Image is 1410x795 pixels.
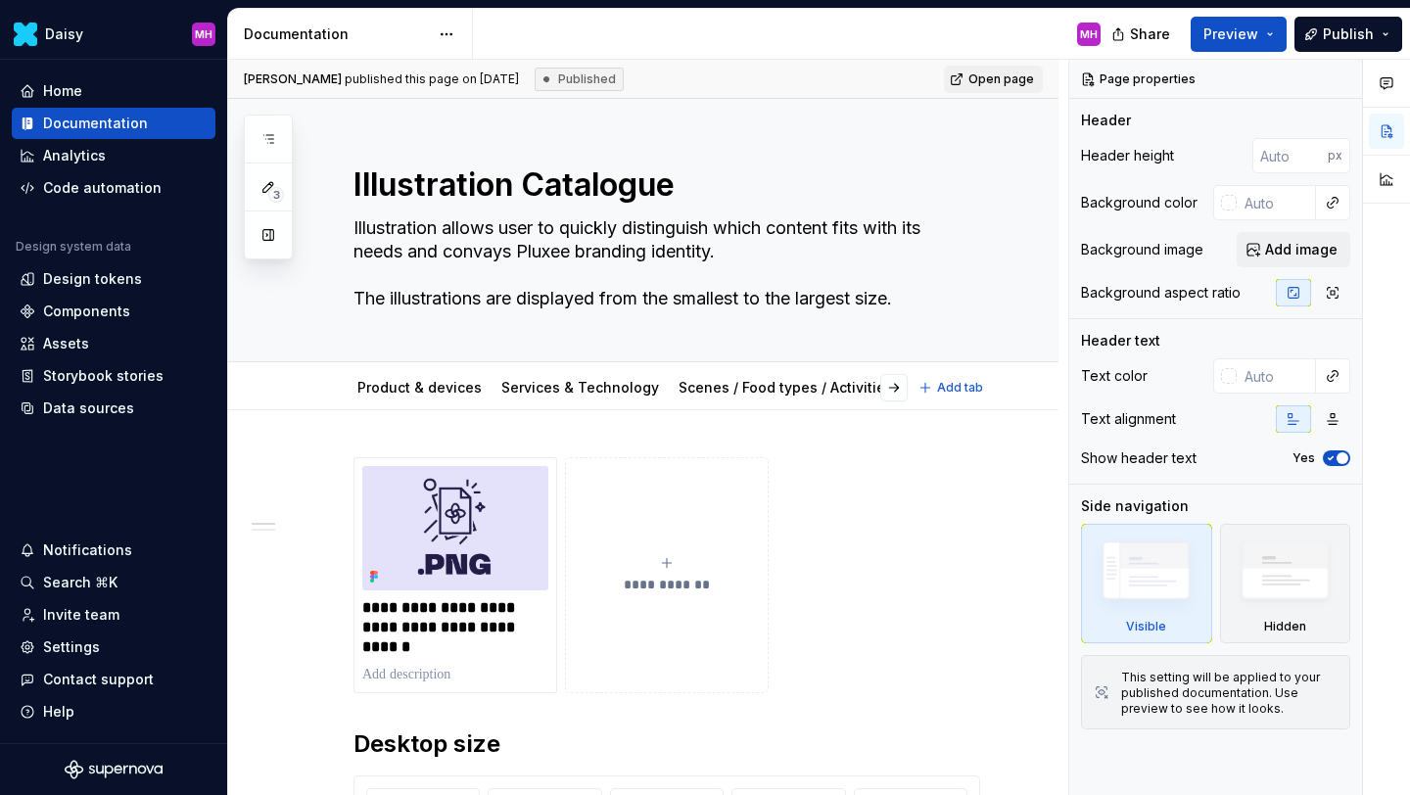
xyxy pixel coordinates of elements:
div: Invite team [43,605,119,625]
span: [PERSON_NAME] [244,71,342,86]
div: Side navigation [1081,496,1189,516]
div: Hidden [1220,524,1351,643]
button: DaisyMH [4,13,223,55]
a: Data sources [12,393,215,424]
span: Publish [1323,24,1374,44]
label: Yes [1292,450,1315,466]
div: Background image [1081,240,1203,259]
a: Home [12,75,215,107]
div: Components [43,302,130,321]
div: Text alignment [1081,409,1176,429]
a: Services & Technology [501,379,659,396]
span: Open page [968,71,1034,87]
div: Contact support [43,670,154,689]
div: Documentation [43,114,148,133]
h2: Desktop size [353,728,980,760]
img: 8442b5b3-d95e-456d-8131-d61e917d6403.png [14,23,37,46]
div: Published [535,68,624,91]
div: MH [1080,26,1098,42]
div: Daisy [45,24,83,44]
a: Code automation [12,172,215,204]
div: Help [43,702,74,722]
span: Add image [1265,240,1338,259]
div: Home [43,81,82,101]
div: Storybook stories [43,366,164,386]
div: Settings [43,637,100,657]
button: Add image [1237,232,1350,267]
div: Design system data [16,239,131,255]
a: Documentation [12,108,215,139]
div: This setting will be applied to your published documentation. Use preview to see how it looks. [1121,670,1338,717]
div: Header text [1081,331,1160,351]
div: Notifications [43,540,132,560]
a: Design tokens [12,263,215,295]
div: Scenes / Food types / Activities [671,366,901,407]
div: Product & devices [350,366,490,407]
div: Analytics [43,146,106,165]
div: Header height [1081,146,1174,165]
a: Invite team [12,599,215,631]
div: Services & Technology [493,366,667,407]
button: Preview [1191,17,1287,52]
button: Search ⌘K [12,567,215,598]
span: Preview [1203,24,1258,44]
div: Text color [1081,366,1148,386]
div: Visible [1081,524,1212,643]
button: Publish [1294,17,1402,52]
a: Scenes / Food types / Activities [679,379,893,396]
span: Share [1130,24,1170,44]
div: Visible [1126,619,1166,634]
p: px [1328,148,1342,164]
div: Search ⌘K [43,573,117,592]
button: Share [1102,17,1183,52]
div: Design tokens [43,269,142,289]
div: Assets [43,334,89,353]
a: Settings [12,631,215,663]
div: Header [1081,111,1131,130]
div: Data sources [43,398,134,418]
div: Show header text [1081,448,1197,468]
input: Auto [1237,358,1316,394]
a: Storybook stories [12,360,215,392]
div: Documentation [244,24,429,44]
button: Notifications [12,535,215,566]
textarea: Illustration allows user to quickly distinguish which content fits with its needs and convays Plu... [350,212,976,314]
span: published this page on [DATE] [244,71,519,87]
input: Auto [1252,138,1328,173]
span: 3 [268,187,284,203]
span: Add tab [937,380,983,396]
div: Hidden [1264,619,1306,634]
button: Add tab [913,374,992,401]
div: Code automation [43,178,162,198]
a: Analytics [12,140,215,171]
input: Auto [1237,185,1316,220]
button: Contact support [12,664,215,695]
svg: Supernova Logo [65,760,163,779]
a: Open page [944,66,1043,93]
textarea: Illustration Catalogue [350,162,976,209]
div: Background color [1081,193,1198,212]
button: Help [12,696,215,727]
a: Components [12,296,215,327]
a: Assets [12,328,215,359]
div: MH [195,26,212,42]
div: Background aspect ratio [1081,283,1241,303]
a: Product & devices [357,379,482,396]
img: 83682254-468c-4cd8-a98a-3f21986179c5.png [362,466,548,590]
